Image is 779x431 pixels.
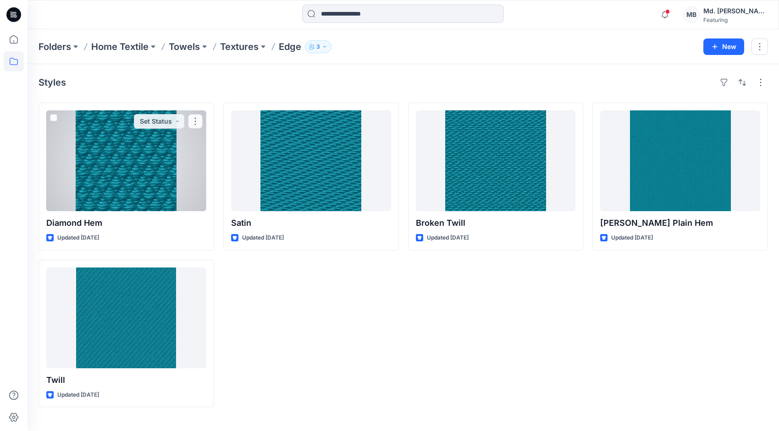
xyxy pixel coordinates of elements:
div: Featuring [703,16,768,23]
p: 3 [316,42,320,52]
p: Broken Twill [416,217,576,229]
button: 3 [305,40,331,53]
a: Terry Plain Hem [600,110,760,211]
p: [PERSON_NAME] Plain Hem [600,217,760,229]
p: Updated [DATE] [57,390,99,400]
a: Broken Twill [416,110,576,211]
p: Twill [46,374,206,387]
p: Updated [DATE] [57,233,99,243]
div: MB [683,6,700,23]
p: Satin [231,217,391,229]
a: Textures [220,40,259,53]
p: Diamond Hem [46,217,206,229]
p: Edge [279,40,301,53]
div: Md. [PERSON_NAME] [703,5,768,16]
p: Updated [DATE] [611,233,653,243]
a: Satin [231,110,391,211]
a: Twill [46,267,206,368]
p: Updated [DATE] [427,233,469,243]
a: Diamond Hem [46,110,206,211]
p: Updated [DATE] [242,233,284,243]
h4: Styles [39,77,66,88]
button: New [703,38,744,55]
a: Towels [169,40,200,53]
a: Folders [39,40,71,53]
a: Home Textile [91,40,149,53]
